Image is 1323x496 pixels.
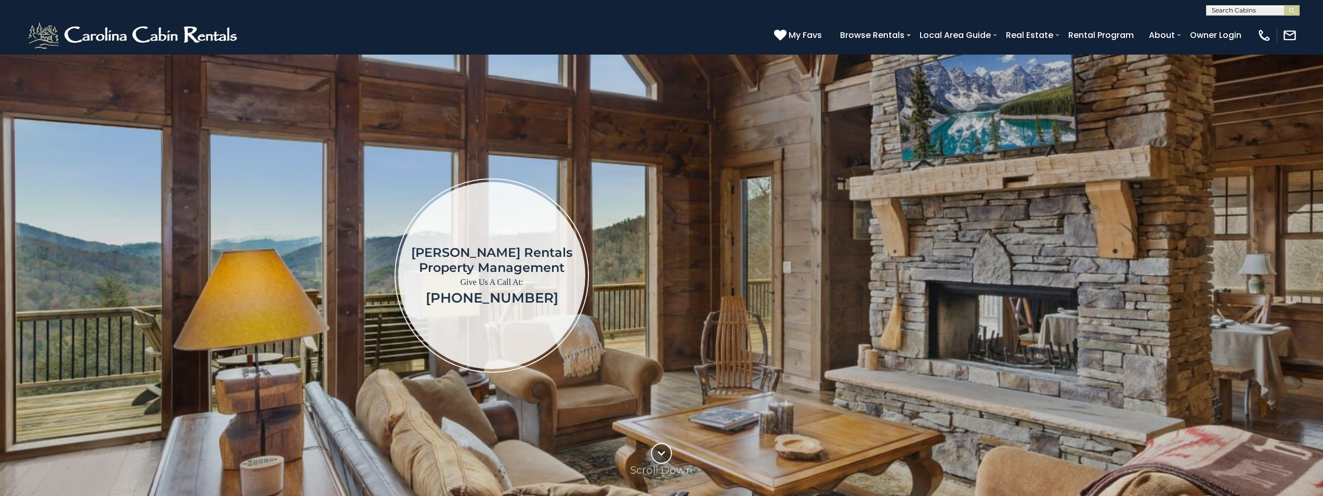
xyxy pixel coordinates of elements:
span: My Favs [789,29,822,42]
a: Owner Login [1185,26,1247,44]
a: Rental Program [1063,26,1139,44]
a: Local Area Guide [914,26,996,44]
img: White-1-2.png [26,20,242,51]
p: Scroll Down [630,464,693,476]
a: My Favs [774,29,824,42]
h1: [PERSON_NAME] Rentals Property Management [411,245,572,275]
p: Give Us A Call At: [411,275,572,290]
a: About [1144,26,1180,44]
a: Browse Rentals [835,26,910,44]
a: Real Estate [1001,26,1058,44]
a: [PHONE_NUMBER] [426,290,558,306]
iframe: New Contact Form [756,85,1096,466]
img: mail-regular-white.png [1282,28,1297,43]
img: phone-regular-white.png [1257,28,1272,43]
